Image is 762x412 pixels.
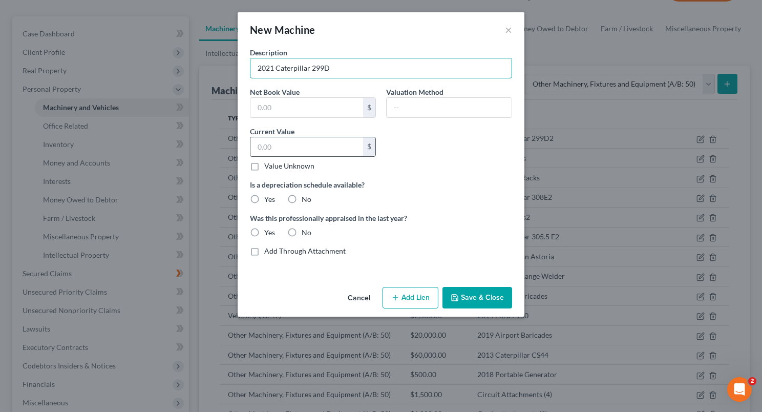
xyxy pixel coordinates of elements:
[250,58,512,78] input: Describe...
[363,98,375,117] div: $
[442,287,512,308] button: Save & Close
[505,24,512,36] button: ×
[302,228,311,238] label: No
[363,137,375,157] div: $
[387,98,512,117] input: --
[748,377,756,385] span: 2
[250,87,300,97] label: Net Book Value
[250,137,363,157] input: 0.00
[264,194,275,204] label: Yes
[250,23,315,37] div: New Machine
[250,98,363,117] input: 0.00
[250,179,512,190] label: Is a depreciation schedule available?
[250,213,512,223] label: Was this professionally appraised in the last year?
[264,161,314,171] label: Value Unknown
[250,126,294,137] label: Current Value
[264,228,275,238] label: Yes
[727,377,752,402] iframe: Intercom live chat
[340,288,378,308] button: Cancel
[386,87,443,97] label: Valuation Method
[264,246,346,256] label: Add Through Attachment
[250,47,287,58] label: Description
[302,194,311,204] label: No
[383,287,438,308] button: Add Lien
